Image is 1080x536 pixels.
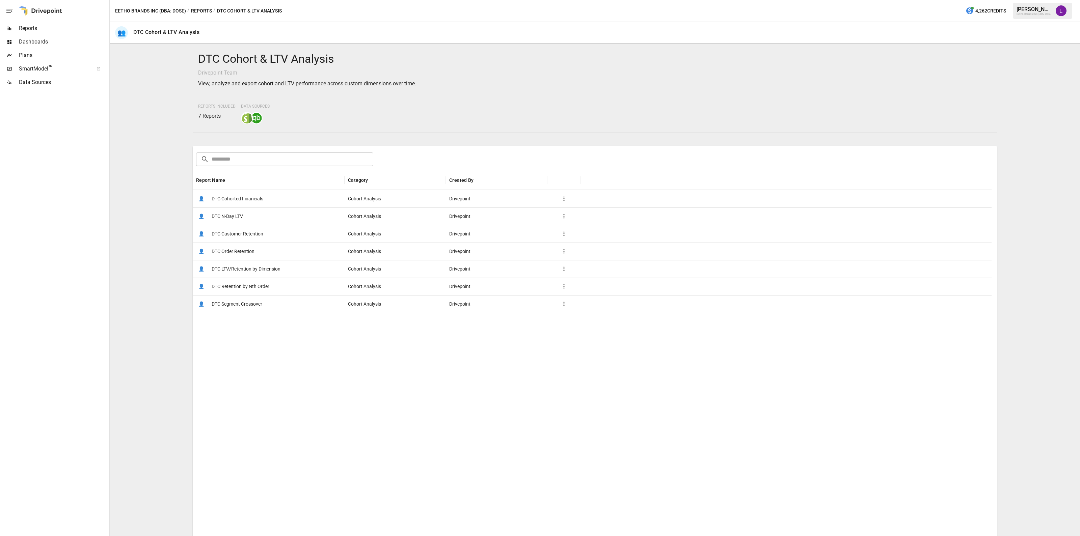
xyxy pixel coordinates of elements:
div: Cohort Analysis [345,225,446,243]
span: 4,262 Credits [975,7,1006,15]
div: / [213,7,216,15]
span: Plans [19,51,108,59]
span: Data Sources [241,104,270,109]
span: Reports [19,24,108,32]
div: 👥 [115,26,128,39]
div: Report Name [196,177,225,183]
div: Eetho Brands Inc (DBA: Dose) [1017,12,1052,16]
div: DTC Cohort & LTV Analysis [133,29,199,35]
button: 4,262Credits [963,5,1009,17]
button: Eetho Brands Inc (DBA: Dose) [115,7,186,15]
img: Libby Knowles [1056,5,1066,16]
span: DTC Cohorted Financials [212,190,263,207]
span: 👤 [196,211,206,221]
span: SmartModel [19,65,89,73]
span: Dashboards [19,38,108,46]
span: 👤 [196,229,206,239]
span: ™ [48,64,53,72]
span: Data Sources [19,78,108,86]
p: 7 Reports [198,112,236,120]
div: Cohort Analysis [345,278,446,295]
div: Cohort Analysis [345,207,446,225]
p: Drivepoint Team [198,69,992,77]
div: Cohort Analysis [345,260,446,278]
span: DTC Retention by Nth Order [212,278,269,295]
div: Cohort Analysis [345,243,446,260]
span: DTC Segment Crossover [212,295,262,313]
span: 👤 [196,281,206,291]
button: Reports [191,7,212,15]
img: shopify [242,113,252,123]
span: Reports Included [198,104,236,109]
p: View, analyze and export cohort and LTV performance across custom dimensions over time. [198,80,992,88]
img: quickbooks [251,113,262,123]
div: Drivepoint [446,295,547,313]
div: / [187,7,190,15]
div: Cohort Analysis [345,190,446,207]
div: Cohort Analysis [345,295,446,313]
span: 👤 [196,299,206,309]
div: Drivepoint [446,278,547,295]
span: DTC N-Day LTV [212,208,243,225]
span: DTC Order Retention [212,243,254,260]
span: DTC Customer Retention [212,225,263,243]
span: DTC LTV/Retention by Dimension [212,260,280,278]
div: Drivepoint [446,207,547,225]
div: [PERSON_NAME] [1017,6,1052,12]
h4: DTC Cohort & LTV Analysis [198,52,992,66]
div: Category [348,177,368,183]
div: Drivepoint [446,190,547,207]
button: Libby Knowles [1052,1,1071,20]
span: 👤 [196,194,206,204]
span: 👤 [196,264,206,274]
div: Drivepoint [446,243,547,260]
div: Drivepoint [446,260,547,278]
span: 👤 [196,246,206,256]
div: Created By [449,177,474,183]
div: Drivepoint [446,225,547,243]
